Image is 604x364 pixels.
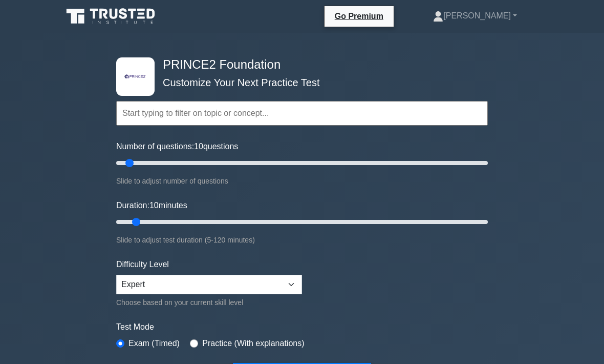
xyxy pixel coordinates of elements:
[116,199,187,212] label: Duration: minutes
[116,296,302,309] div: Choose based on your current skill level
[149,201,159,210] span: 10
[116,321,488,333] label: Test Mode
[194,142,203,151] span: 10
[128,337,180,350] label: Exam (Timed)
[116,175,488,187] div: Slide to adjust number of questions
[116,140,238,153] label: Number of questions: questions
[116,258,169,271] label: Difficulty Level
[159,57,438,72] h4: PRINCE2 Foundation
[202,337,304,350] label: Practice (With explanations)
[116,101,488,126] input: Start typing to filter on topic or concept...
[116,234,488,246] div: Slide to adjust test duration (5-120 minutes)
[408,6,542,26] a: [PERSON_NAME]
[329,10,390,23] a: Go Premium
